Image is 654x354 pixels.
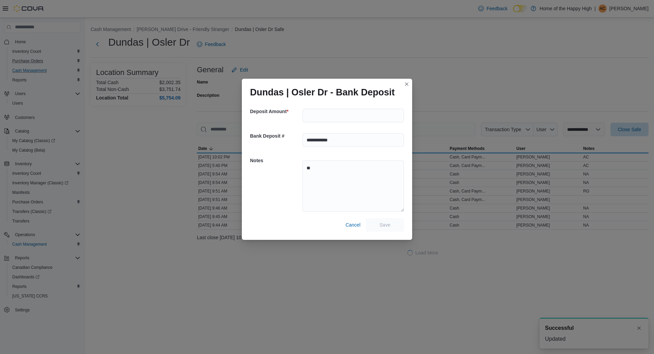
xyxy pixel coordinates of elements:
[250,129,301,143] h5: Bank Deposit #
[403,80,411,88] button: Closes this modal window
[250,154,301,167] h5: Notes
[345,221,360,228] span: Cancel
[379,221,390,228] span: Save
[366,218,404,232] button: Save
[250,87,395,98] h1: Dundas | Osler Dr - Bank Deposit
[343,218,363,232] button: Cancel
[250,105,301,118] h5: Deposit Amount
